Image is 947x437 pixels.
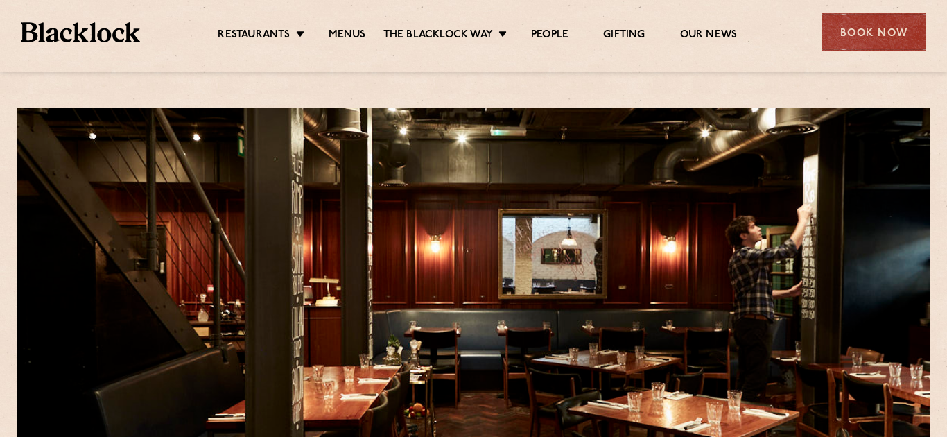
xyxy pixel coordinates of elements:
[680,28,738,44] a: Our News
[329,28,366,44] a: Menus
[218,28,290,44] a: Restaurants
[383,28,493,44] a: The Blacklock Way
[531,28,568,44] a: People
[822,13,926,51] div: Book Now
[603,28,645,44] a: Gifting
[21,22,140,42] img: BL_Textured_Logo-footer-cropped.svg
